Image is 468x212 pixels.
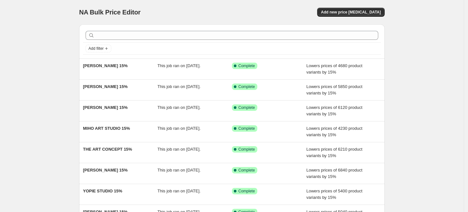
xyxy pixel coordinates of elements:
span: [PERSON_NAME] 15% [83,63,128,68]
button: Add new price [MEDICAL_DATA] [317,8,385,17]
span: NA Bulk Price Editor [79,9,141,16]
span: MIHO ART STUDIO 15% [83,126,130,131]
span: YOPIE STUDIO 15% [83,189,122,193]
button: Add filter [86,45,111,52]
span: [PERSON_NAME] 15% [83,84,128,89]
span: Complete [238,168,255,173]
span: Complete [238,126,255,131]
span: [PERSON_NAME] 15% [83,168,128,172]
span: Complete [238,105,255,110]
span: This job ran on [DATE]. [158,126,201,131]
span: This job ran on [DATE]. [158,84,201,89]
span: Lowers prices of 6120 product variants by 15% [307,105,362,116]
span: Complete [238,84,255,89]
span: Lowers prices of 4680 product variants by 15% [307,63,362,75]
span: THE ART CONCEPT 15% [83,147,132,152]
span: This job ran on [DATE]. [158,168,201,172]
span: This job ran on [DATE]. [158,189,201,193]
span: Complete [238,189,255,194]
span: Lowers prices of 4230 product variants by 15% [307,126,362,137]
span: Complete [238,147,255,152]
span: Lowers prices of 6840 product variants by 15% [307,168,362,179]
span: This job ran on [DATE]. [158,105,201,110]
span: Lowers prices of 6210 product variants by 15% [307,147,362,158]
span: Add filter [88,46,104,51]
span: Add new price [MEDICAL_DATA] [321,10,381,15]
span: This job ran on [DATE]. [158,63,201,68]
span: This job ran on [DATE]. [158,147,201,152]
span: Complete [238,63,255,68]
span: [PERSON_NAME] 15% [83,105,128,110]
span: Lowers prices of 5850 product variants by 15% [307,84,362,95]
span: Lowers prices of 5400 product variants by 15% [307,189,362,200]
